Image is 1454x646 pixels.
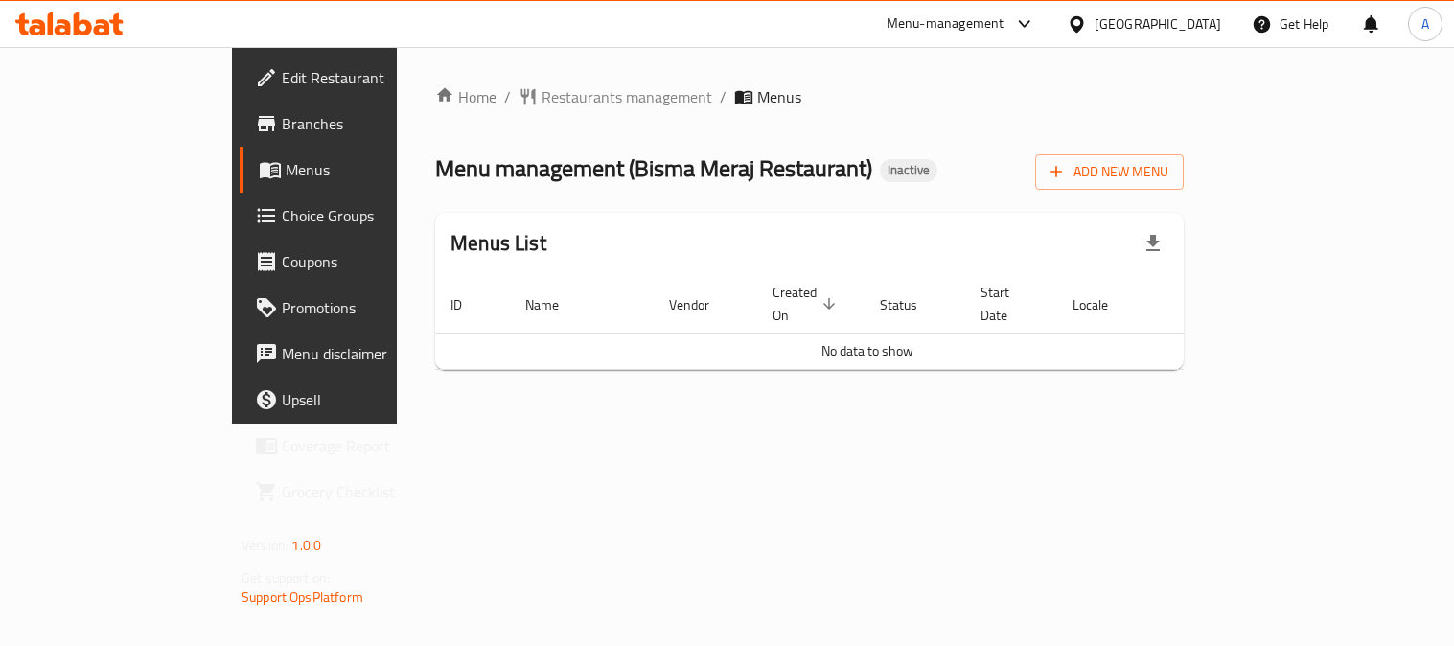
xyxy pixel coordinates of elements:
[282,250,459,273] span: Coupons
[242,533,288,558] span: Version:
[887,12,1004,35] div: Menu-management
[286,158,459,181] span: Menus
[282,480,459,503] span: Grocery Checklist
[282,434,459,457] span: Coverage Report
[1095,13,1221,35] div: [GEOGRAPHIC_DATA]
[450,229,546,258] h2: Menus List
[880,159,937,182] div: Inactive
[242,585,363,610] a: Support.OpsPlatform
[240,285,474,331] a: Promotions
[240,377,474,423] a: Upsell
[240,101,474,147] a: Branches
[240,469,474,515] a: Grocery Checklist
[821,338,913,363] span: No data to show
[282,388,459,411] span: Upsell
[291,533,321,558] span: 1.0.0
[240,193,474,239] a: Choice Groups
[282,204,459,227] span: Choice Groups
[435,275,1300,370] table: enhanced table
[542,85,712,108] span: Restaurants management
[519,85,712,108] a: Restaurants management
[1073,293,1133,316] span: Locale
[669,293,734,316] span: Vendor
[1130,220,1176,266] div: Export file
[282,112,459,135] span: Branches
[435,147,872,190] span: Menu management ( Bisma Meraj Restaurant )
[240,55,474,101] a: Edit Restaurant
[240,331,474,377] a: Menu disclaimer
[282,296,459,319] span: Promotions
[282,342,459,365] span: Menu disclaimer
[504,85,511,108] li: /
[773,281,842,327] span: Created On
[435,85,1184,108] nav: breadcrumb
[240,423,474,469] a: Coverage Report
[1156,275,1300,334] th: Actions
[880,162,937,178] span: Inactive
[757,85,801,108] span: Menus
[981,281,1034,327] span: Start Date
[450,293,487,316] span: ID
[1035,154,1184,190] button: Add New Menu
[880,293,942,316] span: Status
[525,293,584,316] span: Name
[242,565,330,590] span: Get support on:
[1050,160,1168,184] span: Add New Menu
[240,147,474,193] a: Menus
[240,239,474,285] a: Coupons
[1421,13,1429,35] span: A
[720,85,727,108] li: /
[282,66,459,89] span: Edit Restaurant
